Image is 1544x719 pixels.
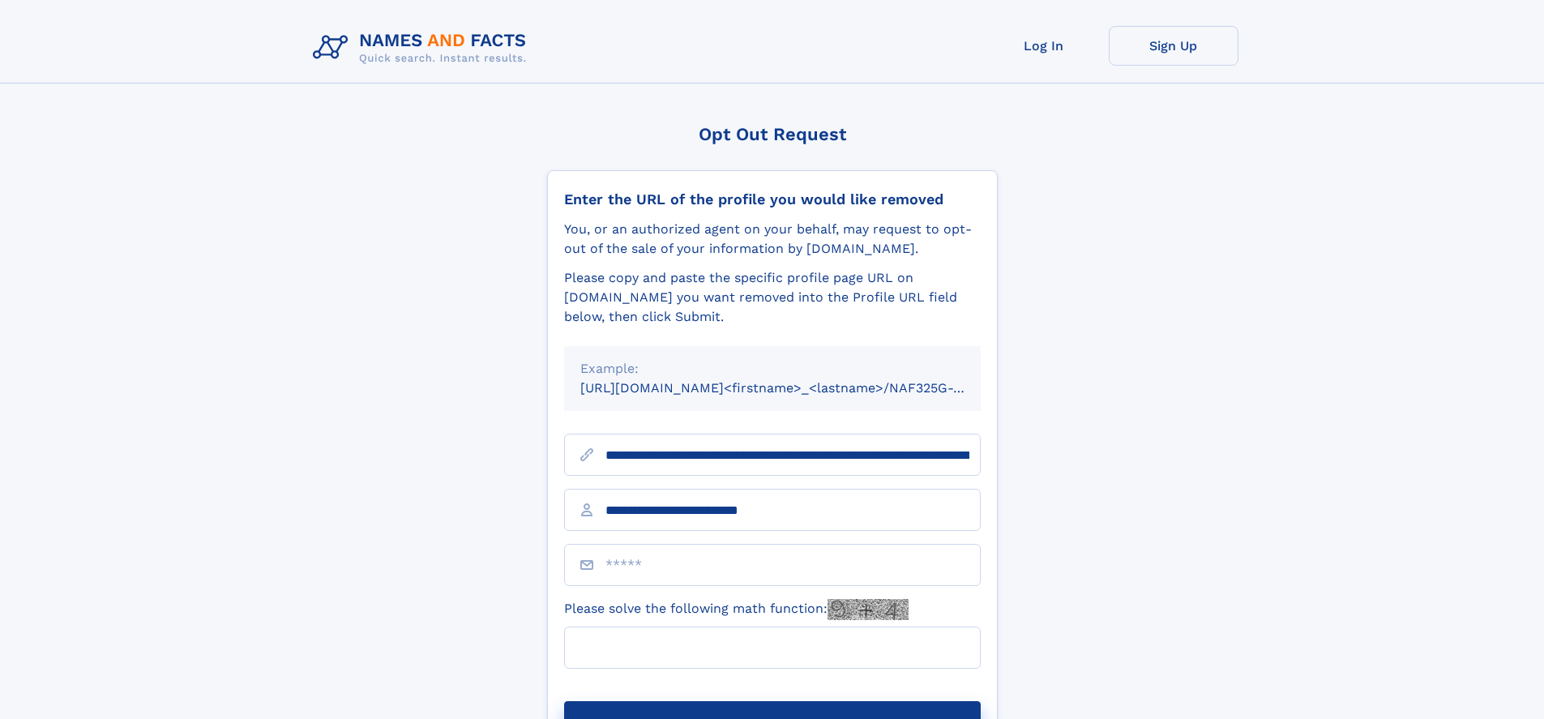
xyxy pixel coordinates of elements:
[580,359,964,379] div: Example:
[547,124,998,144] div: Opt Out Request
[580,380,1012,396] small: [URL][DOMAIN_NAME]<firstname>_<lastname>/NAF325G-xxxxxxxx
[306,26,540,70] img: Logo Names and Facts
[564,220,981,259] div: You, or an authorized agent on your behalf, may request to opt-out of the sale of your informatio...
[564,599,909,620] label: Please solve the following math function:
[979,26,1109,66] a: Log In
[1109,26,1238,66] a: Sign Up
[564,190,981,208] div: Enter the URL of the profile you would like removed
[564,268,981,327] div: Please copy and paste the specific profile page URL on [DOMAIN_NAME] you want removed into the Pr...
